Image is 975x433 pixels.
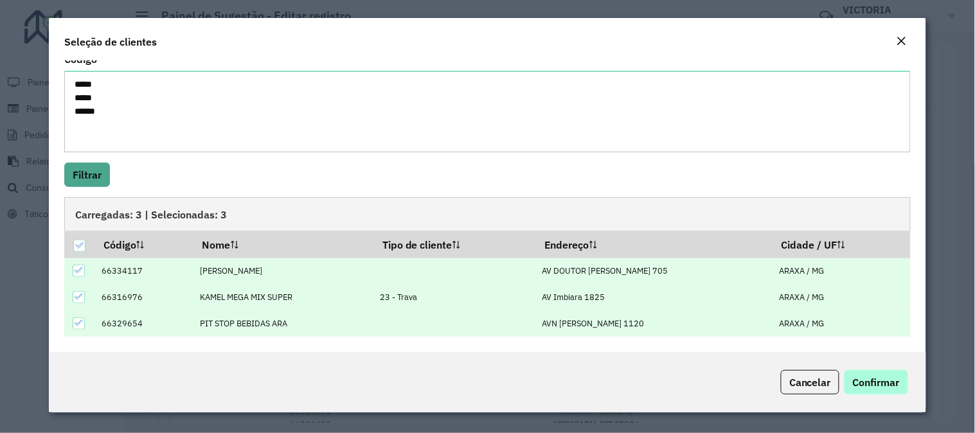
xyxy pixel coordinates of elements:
td: ARAXA / MG [773,284,911,310]
td: AVN [PERSON_NAME] 1120 [535,310,773,337]
th: Endereço [535,231,773,258]
th: Nome [193,231,373,258]
td: ARAXA / MG [773,258,911,285]
span: Confirmar [853,376,900,389]
td: 66334117 [94,258,193,285]
td: 66329654 [94,310,193,337]
td: ARAXA / MG [773,310,911,337]
th: Código [94,231,193,258]
td: KAMEL MEGA MIX SUPER [193,284,373,310]
td: PIT STOP BEBIDAS ARA [193,310,373,337]
td: AV DOUTOR [PERSON_NAME] 705 [535,258,773,285]
button: Confirmar [845,370,908,394]
div: Carregadas: 3 | Selecionadas: 3 [64,197,911,231]
th: Tipo de cliente [373,231,535,258]
em: Fechar [897,36,907,46]
h4: Seleção de clientes [64,34,157,49]
button: Filtrar [64,163,110,187]
td: 66316976 [94,284,193,310]
button: Close [893,33,911,50]
span: Cancelar [789,376,831,389]
td: AV Imbiara 1825 [535,284,773,310]
th: Cidade / UF [773,231,911,258]
td: 23 - Trava [373,284,535,310]
td: [PERSON_NAME] [193,258,373,285]
button: Cancelar [781,370,839,394]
